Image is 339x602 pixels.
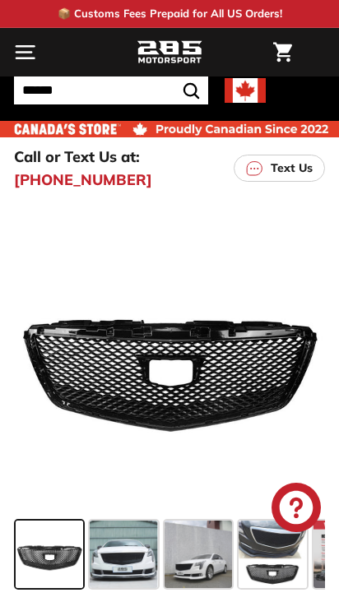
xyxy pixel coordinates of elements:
a: Text Us [234,155,325,182]
img: Logo_285_Motorsport_areodynamics_components [137,39,202,67]
a: [PHONE_NUMBER] [14,169,152,191]
inbox-online-store-chat: Shopify online store chat [267,483,326,536]
p: Call or Text Us at: [14,146,140,168]
p: 📦 Customs Fees Prepaid for All US Orders! [58,6,282,22]
input: Search [14,76,208,104]
a: Cart [265,29,300,76]
p: Text Us [271,160,313,177]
